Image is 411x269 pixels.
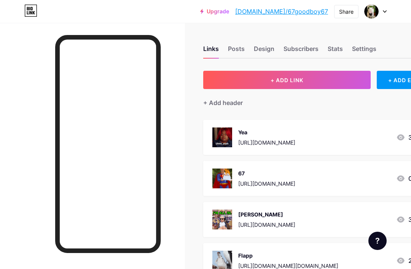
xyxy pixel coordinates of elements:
[203,98,243,107] div: + Add header
[339,8,354,16] div: Share
[238,180,295,188] div: [URL][DOMAIN_NAME]
[238,128,295,136] div: Yea
[212,169,232,188] img: 67
[238,221,295,229] div: [URL][DOMAIN_NAME]
[238,251,338,259] div: Flapp
[235,7,328,16] a: [DOMAIN_NAME]/67goodboy67
[212,210,232,229] img: Gamble
[271,77,303,83] span: + ADD LINK
[352,44,376,58] div: Settings
[203,71,371,89] button: + ADD LINK
[203,44,219,58] div: Links
[212,127,232,147] img: Yea
[228,44,245,58] div: Posts
[254,44,274,58] div: Design
[328,44,343,58] div: Stats
[200,8,229,14] a: Upgrade
[238,138,295,146] div: [URL][DOMAIN_NAME]
[364,4,379,19] img: Mason Diaz
[238,169,295,177] div: 67
[238,210,295,218] div: [PERSON_NAME]
[284,44,319,58] div: Subscribers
